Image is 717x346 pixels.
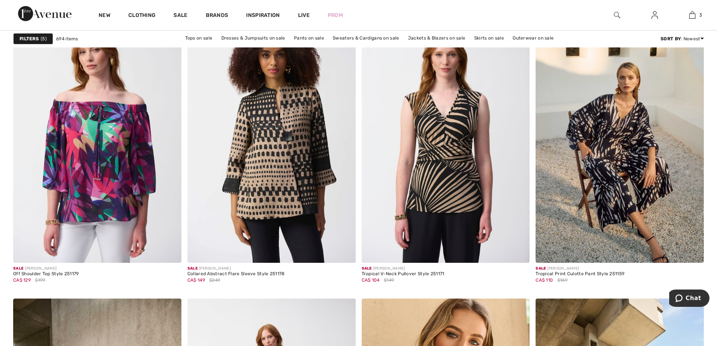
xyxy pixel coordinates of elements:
span: CA$ 149 [187,277,205,283]
span: CA$ 129 [13,277,31,283]
span: Sale [187,266,198,271]
div: [PERSON_NAME] [13,266,79,271]
a: 3 [674,11,711,20]
a: Sign In [645,11,664,20]
div: [PERSON_NAME] [536,266,624,271]
a: Skirts on sale [470,33,508,43]
span: 5 [41,35,47,42]
a: Sale [174,12,187,20]
span: 694 items [56,35,78,42]
strong: Filters [20,35,39,42]
div: : Newest [661,35,704,42]
img: My Bag [689,11,696,20]
a: Dresses & Jumpsuits on sale [218,33,289,43]
img: Collared Abstract Flare Sleeve Style 251178. Black/dune [187,11,356,263]
div: [PERSON_NAME] [362,266,445,271]
a: Live [298,11,310,19]
span: $199 [35,277,45,284]
img: Tropical Print Culotte Pant Style 251159. Black/Multi [536,11,704,263]
span: Sale [13,266,23,271]
span: Inspiration [246,12,280,20]
a: Pants on sale [290,33,328,43]
img: My Info [652,11,658,20]
div: Off Shoulder Top Style 251179 [13,271,79,277]
a: Prom [328,11,343,19]
a: Brands [206,12,228,20]
a: Outerwear on sale [509,33,557,43]
span: Sale [536,266,546,271]
span: CA$ 110 [536,277,553,283]
span: 3 [699,12,702,18]
strong: Sort By [661,36,681,41]
a: New [99,12,110,20]
iframe: Opens a widget where you can chat to one of our agents [669,290,709,308]
a: Sweaters & Cardigans on sale [329,33,403,43]
span: CA$ 104 [362,277,380,283]
img: 1ère Avenue [18,6,72,21]
div: Tropical Print Culotte Pant Style 251159 [536,271,624,277]
img: search the website [614,11,620,20]
span: $249 [209,277,220,284]
div: Collared Abstract Flare Sleeve Style 251178 [187,271,285,277]
img: Off Shoulder Top Style 251179. Multi [13,11,181,263]
span: $169 [557,277,568,284]
a: Jackets & Blazers on sale [404,33,469,43]
a: Tops on sale [181,33,216,43]
div: [PERSON_NAME] [187,266,285,271]
img: Tropical V-Neck Pullover Style 251171. Black/dune [362,11,530,263]
span: $149 [384,277,394,284]
span: Sale [362,266,372,271]
div: Tropical V-Neck Pullover Style 251171 [362,271,445,277]
a: Clothing [128,12,155,20]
